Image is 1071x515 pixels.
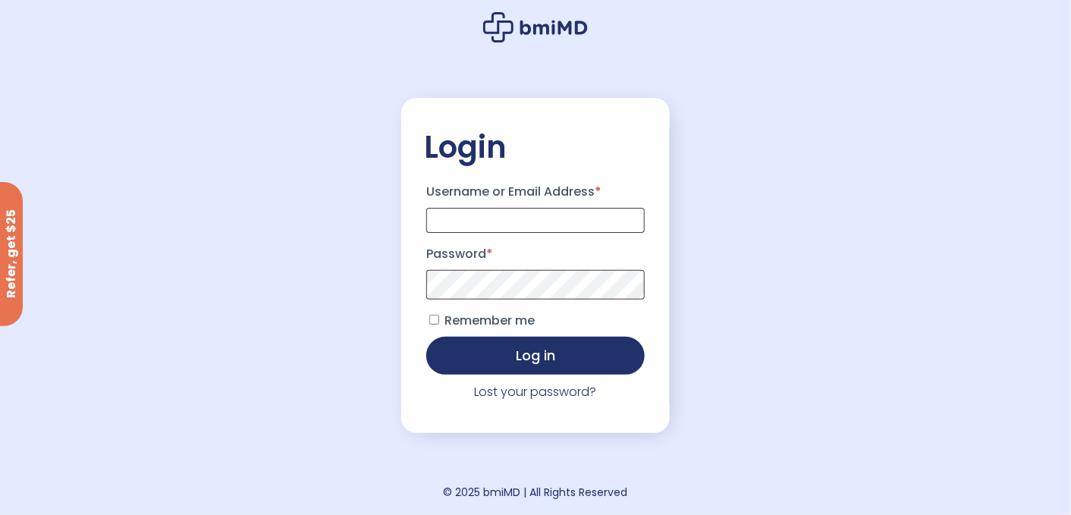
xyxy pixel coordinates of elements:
[444,312,535,329] span: Remember me
[426,337,645,375] button: Log in
[429,315,439,325] input: Remember me
[475,383,597,400] a: Lost your password?
[426,180,645,204] label: Username or Email Address
[444,482,628,503] div: © 2025 bmiMD | All Rights Reserved
[426,242,645,266] label: Password
[424,128,647,166] h2: Login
